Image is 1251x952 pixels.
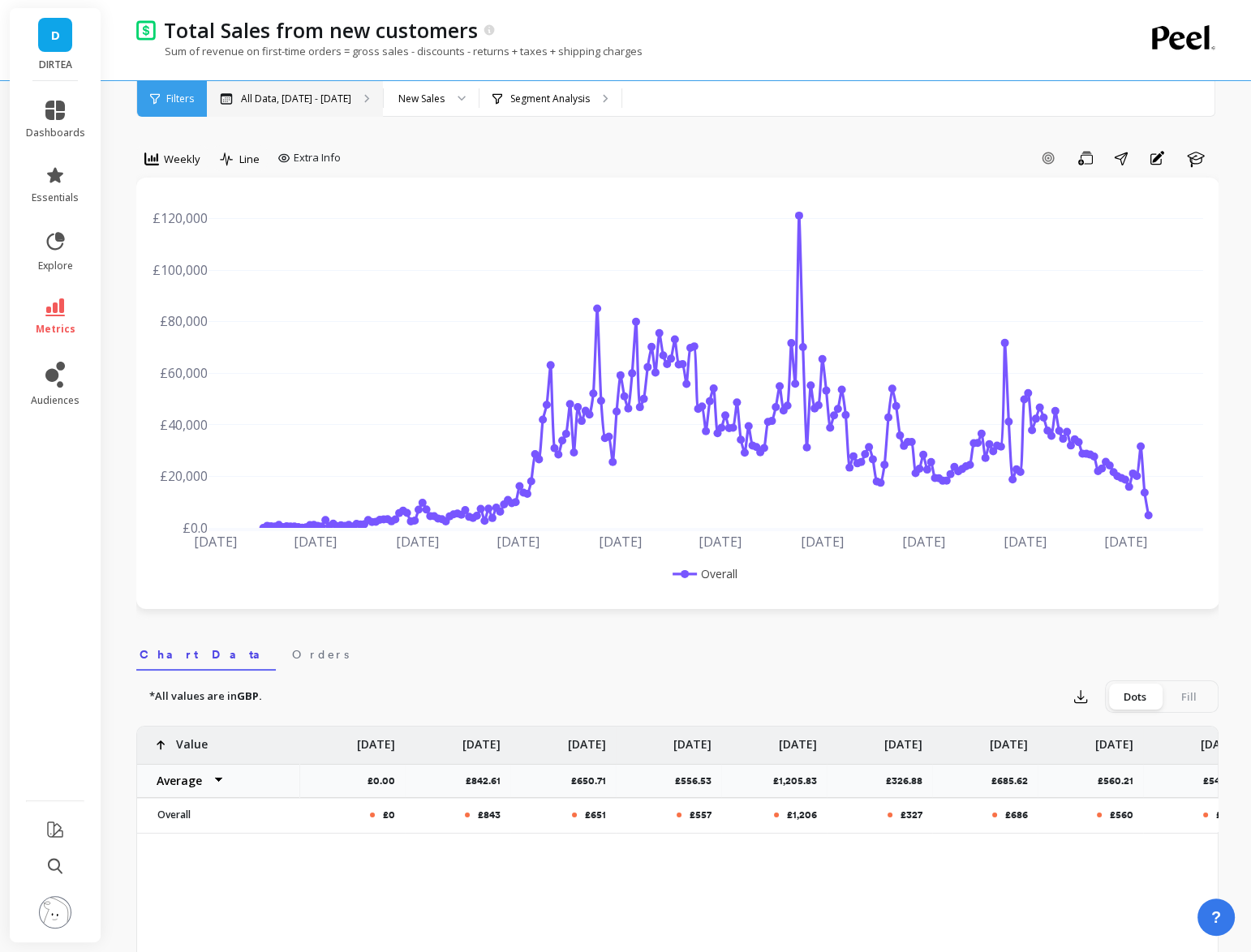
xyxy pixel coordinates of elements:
p: [DATE] [357,727,395,753]
p: [DATE] [462,727,501,753]
span: ? [1211,906,1221,928]
p: £0 [383,808,395,821]
span: Chart Data [140,646,273,663]
img: profile picture [39,896,71,928]
p: [DATE] [779,727,817,753]
div: New Sales [398,91,445,106]
span: Weekly [164,152,200,167]
p: [DATE] [673,727,711,753]
p: £326.88 [886,774,932,787]
p: Value [176,727,208,753]
nav: Tabs [136,633,1219,671]
span: D [51,26,60,45]
p: £0.00 [368,774,405,787]
span: Orders [292,646,349,663]
p: [DATE] [568,727,606,753]
span: Filters [166,92,194,105]
span: metrics [36,323,75,336]
span: Line [239,152,260,167]
span: dashboards [26,127,85,139]
span: explore [38,259,73,272]
strong: GBP. [237,688,262,703]
p: Overall [148,808,290,821]
p: £842.61 [466,774,510,787]
button: ? [1197,898,1235,936]
span: audiences [31,394,80,407]
span: Extra Info [294,150,341,166]
p: £560.21 [1098,774,1143,787]
p: £843 [478,808,501,821]
p: Segment Analysis [510,92,590,105]
p: £560 [1110,808,1133,821]
p: [DATE] [990,727,1028,753]
p: £557 [690,808,711,821]
p: [DATE] [1095,727,1133,753]
p: £544 [1216,808,1239,821]
img: header icon [136,19,156,40]
p: [DATE] [884,727,922,753]
p: £1,206 [787,808,817,821]
p: Total Sales from new customers [164,16,478,44]
p: [DATE] [1201,727,1239,753]
div: Dots [1108,684,1162,710]
div: Fill [1162,684,1215,710]
p: Sum of revenue on first-time orders = gross sales - discounts - returns + taxes + shipping charges [136,44,643,58]
p: £685.62 [991,774,1038,787]
p: £686 [1005,808,1028,821]
p: All Data, [DATE] - [DATE] [241,92,351,105]
p: £651 [585,808,606,821]
p: £543.57 [1203,774,1249,787]
p: £556.53 [675,774,721,787]
p: *All values are in [149,688,262,705]
p: £650.71 [571,774,616,787]
span: essentials [32,191,79,204]
p: DIRTEA [26,58,85,71]
p: £1,205.83 [773,774,827,787]
p: £327 [901,808,922,821]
